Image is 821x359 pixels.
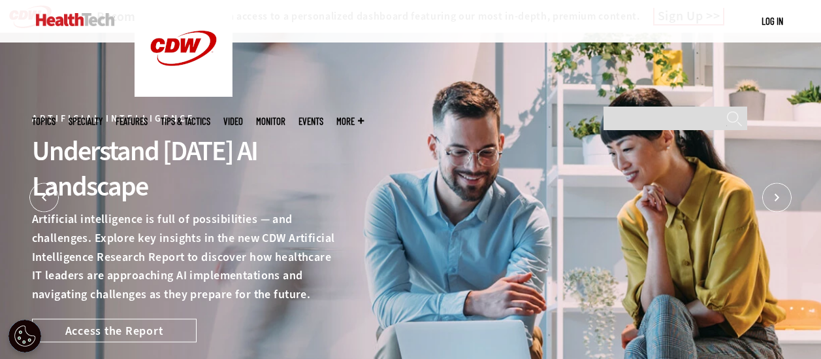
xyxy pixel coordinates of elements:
a: Events [298,116,323,126]
button: Next [762,183,792,213]
a: Log in [762,15,783,27]
img: Home [36,13,115,26]
span: Specialty [69,116,103,126]
button: Open Preferences [8,320,41,352]
a: Video [223,116,243,126]
a: Access the Report [32,318,197,342]
div: User menu [762,14,783,28]
a: Tips & Tactics [161,116,210,126]
span: More [336,116,364,126]
span: Topics [32,116,56,126]
a: CDW [135,86,233,100]
button: Prev [29,183,59,213]
div: Understand [DATE] AI Landscape [32,133,335,204]
p: Artificial intelligence is full of possibilities — and challenges. Explore key insights in the ne... [32,210,335,304]
a: MonITor [256,116,285,126]
div: Cookie Settings [8,320,41,352]
a: Features [116,116,148,126]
